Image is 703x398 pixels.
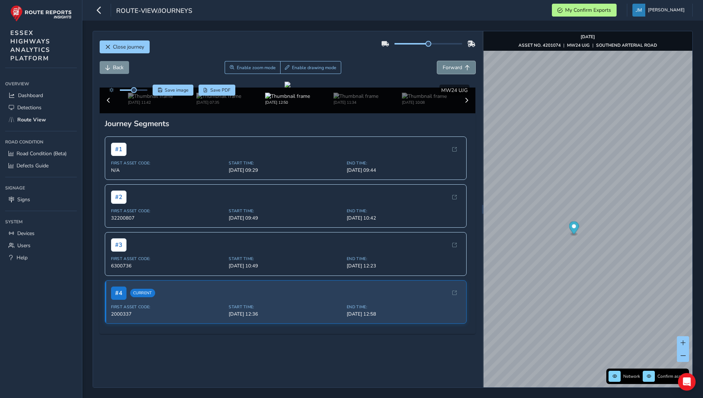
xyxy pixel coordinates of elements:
[225,61,280,74] button: Zoom
[280,61,342,74] button: Draw
[17,116,46,123] span: Route View
[518,42,561,48] strong: ASSET NO. 4201074
[347,304,460,310] span: End Time:
[437,61,475,74] button: Forward
[565,7,611,14] span: My Confirm Exports
[17,150,67,157] span: Road Condition (Beta)
[229,160,342,166] span: Start Time:
[632,4,645,17] img: diamond-layout
[196,93,241,100] img: Thumbnail frame
[100,40,150,53] button: Close journey
[347,311,460,317] span: [DATE] 12:58
[229,215,342,221] span: [DATE] 09:49
[5,227,77,239] a: Devices
[5,239,77,252] a: Users
[130,289,155,297] span: Current
[648,4,685,17] span: [PERSON_NAME]
[100,61,129,74] button: Back
[5,89,77,102] a: Dashboard
[5,114,77,126] a: Route View
[199,85,236,96] button: PDF
[347,167,460,174] span: [DATE] 09:44
[518,42,657,48] div: | |
[596,42,657,48] strong: SOUTHEND ARTERIAL ROAD
[292,65,336,71] span: Enable drawing mode
[347,208,460,214] span: End Time:
[128,100,173,105] div: [DATE] 11:42
[229,208,342,214] span: Start Time:
[165,87,189,93] span: Save image
[17,196,30,203] span: Signs
[111,256,225,262] span: First Asset Code:
[265,100,310,105] div: [DATE] 12:50
[347,215,460,221] span: [DATE] 10:42
[333,100,378,105] div: [DATE] 11:34
[678,373,696,391] div: Open Intercom Messenger
[111,311,225,317] span: 2000337
[632,4,687,17] button: [PERSON_NAME]
[105,118,471,129] div: Journey Segments
[116,6,192,17] span: route-view/journeys
[196,100,241,105] div: [DATE] 07:35
[229,311,342,317] span: [DATE] 12:36
[229,256,342,262] span: Start Time:
[5,102,77,114] a: Detections
[443,64,462,71] span: Forward
[581,34,595,40] strong: [DATE]
[111,215,225,221] span: 32200807
[567,42,590,48] strong: MW24 UJG
[113,43,144,50] span: Close journey
[5,148,77,160] a: Road Condition (Beta)
[347,263,460,269] span: [DATE] 12:23
[153,85,193,96] button: Save
[10,5,72,22] img: rr logo
[229,304,342,310] span: Start Time:
[128,93,173,100] img: Thumbnail frame
[5,216,77,227] div: System
[17,254,28,261] span: Help
[210,87,231,93] span: Save PDF
[111,143,126,156] span: # 1
[237,65,276,71] span: Enable zoom mode
[111,263,225,269] span: 6300736
[113,64,124,71] span: Back
[5,78,77,89] div: Overview
[111,238,126,252] span: # 3
[441,87,468,94] span: MW24 UJG
[265,93,310,100] img: Thumbnail frame
[17,230,35,237] span: Devices
[229,263,342,269] span: [DATE] 10:49
[17,242,31,249] span: Users
[111,160,225,166] span: First Asset Code:
[5,182,77,193] div: Signage
[17,104,42,111] span: Detections
[5,193,77,206] a: Signs
[402,93,447,100] img: Thumbnail frame
[5,160,77,172] a: Defects Guide
[333,93,378,100] img: Thumbnail frame
[569,221,579,237] div: Map marker
[402,100,447,105] div: [DATE] 10:08
[111,191,126,204] span: # 2
[657,373,687,379] span: Confirm assets
[229,167,342,174] span: [DATE] 09:29
[552,4,617,17] button: My Confirm Exports
[18,92,43,99] span: Dashboard
[347,160,460,166] span: End Time:
[5,136,77,148] div: Road Condition
[111,208,225,214] span: First Asset Code:
[5,252,77,264] a: Help
[623,373,640,379] span: Network
[17,162,49,169] span: Defects Guide
[111,287,126,300] span: # 4
[10,29,50,63] span: ESSEX HIGHWAYS ANALYTICS PLATFORM
[111,167,225,174] span: N/A
[111,304,225,310] span: First Asset Code:
[347,256,460,262] span: End Time:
